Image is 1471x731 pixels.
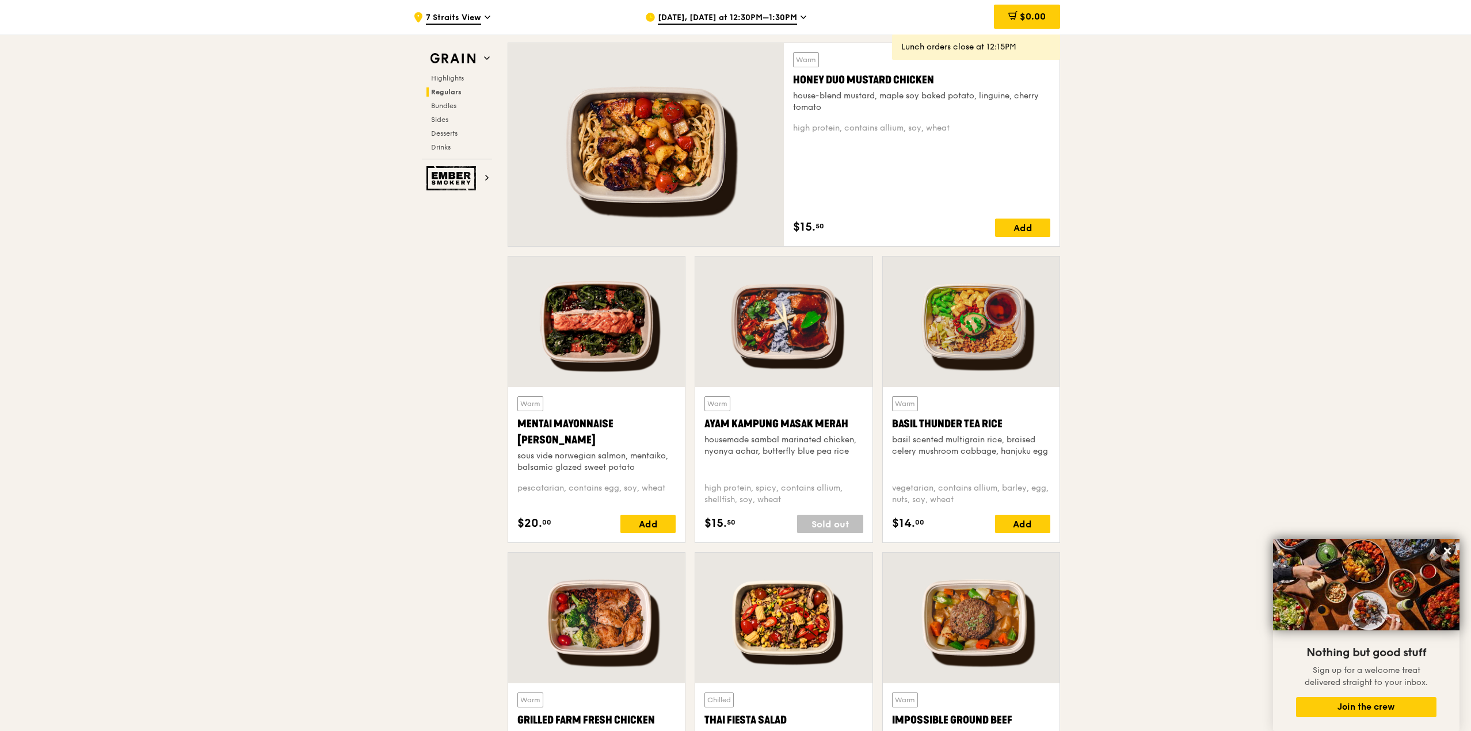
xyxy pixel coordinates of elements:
span: $0.00 [1020,11,1046,22]
div: Basil Thunder Tea Rice [892,416,1050,432]
div: Warm [892,396,918,411]
div: Warm [793,52,819,67]
div: Ayam Kampung Masak Merah [704,416,863,432]
span: Sides [431,116,448,124]
div: Add [995,515,1050,533]
div: Mentai Mayonnaise [PERSON_NAME] [517,416,676,448]
span: 00 [915,518,924,527]
div: Warm [704,396,730,411]
div: Lunch orders close at 12:15PM [901,41,1051,53]
span: $20. [517,515,542,532]
span: Nothing but good stuff [1306,646,1426,660]
button: Join the crew [1296,697,1436,717]
div: Add [620,515,676,533]
span: Drinks [431,143,451,151]
div: Warm [517,396,543,411]
div: sous vide norwegian salmon, mentaiko, balsamic glazed sweet potato [517,450,676,473]
div: basil scented multigrain rice, braised celery mushroom cabbage, hanjuku egg [892,434,1050,457]
div: Sold out [797,515,863,533]
span: 50 [815,221,824,231]
div: Warm [892,692,918,707]
img: DSC07876-Edit02-Large.jpeg [1273,539,1459,630]
span: $15. [704,515,727,532]
button: Close [1438,542,1457,560]
div: Add [995,219,1050,237]
span: [DATE], [DATE] at 12:30PM–1:30PM [658,12,797,25]
div: housemade sambal marinated chicken, nyonya achar, butterfly blue pea rice [704,434,863,457]
img: Ember Smokery web logo [426,166,479,190]
span: Bundles [431,102,456,110]
div: high protein, spicy, contains allium, shellfish, soy, wheat [704,483,863,506]
div: Honey Duo Mustard Chicken [793,72,1050,88]
span: $15. [793,219,815,236]
div: Warm [517,692,543,707]
span: 50 [727,518,735,527]
span: 7 Straits View [426,12,481,25]
div: high protein, contains allium, soy, wheat [793,123,1050,134]
div: pescatarian, contains egg, soy, wheat [517,483,676,506]
span: 00 [542,518,551,527]
span: Sign up for a welcome treat delivered straight to your inbox. [1305,665,1428,687]
span: $14. [892,515,915,532]
img: Grain web logo [426,48,479,69]
div: Grilled Farm Fresh Chicken [517,712,676,728]
span: Highlights [431,74,464,82]
div: Thai Fiesta Salad [704,712,863,728]
span: Regulars [431,88,462,96]
div: house-blend mustard, maple soy baked potato, linguine, cherry tomato [793,90,1050,113]
span: Desserts [431,129,458,137]
div: vegetarian, contains allium, barley, egg, nuts, soy, wheat [892,483,1050,506]
div: Chilled [704,692,734,707]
